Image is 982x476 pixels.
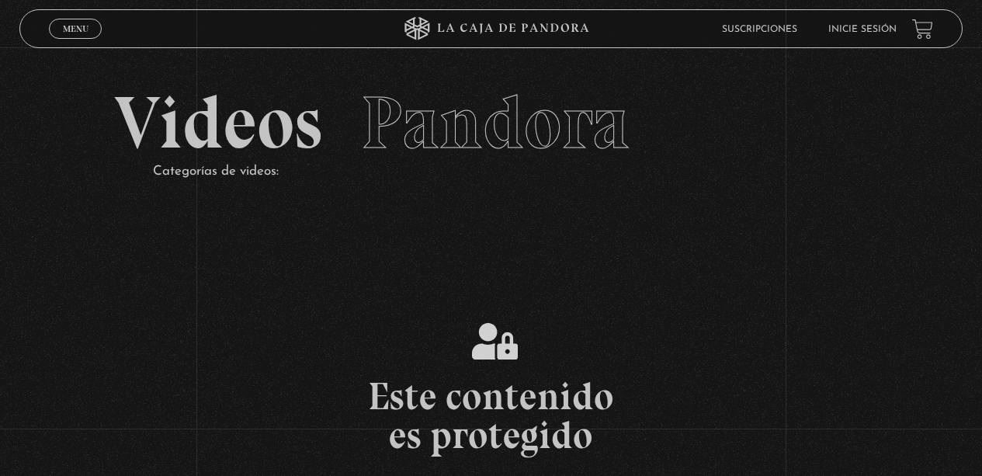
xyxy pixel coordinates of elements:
[63,24,88,33] span: Menu
[912,19,933,40] a: View your shopping cart
[57,37,94,48] span: Cerrar
[114,86,869,160] h2: Videos
[722,25,797,34] a: Suscripciones
[361,78,630,167] span: Pandora
[828,25,897,34] a: Inicie sesión
[153,160,869,184] p: Categorías de videos:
